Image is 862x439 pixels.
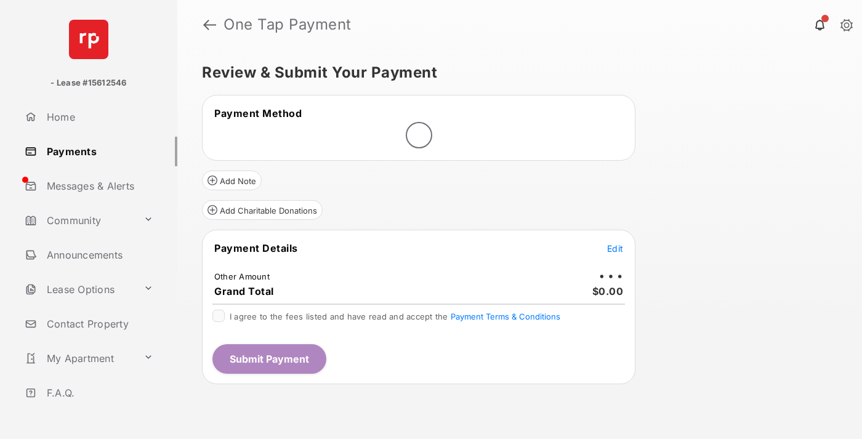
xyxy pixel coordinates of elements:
[20,275,139,304] a: Lease Options
[20,102,177,132] a: Home
[20,309,177,339] a: Contact Property
[214,285,274,297] span: Grand Total
[202,171,262,190] button: Add Note
[50,77,126,89] p: - Lease #15612546
[214,271,270,282] td: Other Amount
[20,206,139,235] a: Community
[202,200,323,220] button: Add Charitable Donations
[20,171,177,201] a: Messages & Alerts
[20,378,177,408] a: F.A.Q.
[214,107,302,119] span: Payment Method
[20,344,139,373] a: My Apartment
[592,285,624,297] span: $0.00
[212,344,326,374] button: Submit Payment
[607,243,623,254] span: Edit
[451,312,560,321] button: I agree to the fees listed and have read and accept the
[20,240,177,270] a: Announcements
[224,17,352,32] strong: One Tap Payment
[214,242,298,254] span: Payment Details
[230,312,560,321] span: I agree to the fees listed and have read and accept the
[69,20,108,59] img: svg+xml;base64,PHN2ZyB4bWxucz0iaHR0cDovL3d3dy53My5vcmcvMjAwMC9zdmciIHdpZHRoPSI2NCIgaGVpZ2h0PSI2NC...
[202,65,828,80] h5: Review & Submit Your Payment
[607,242,623,254] button: Edit
[20,137,177,166] a: Payments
